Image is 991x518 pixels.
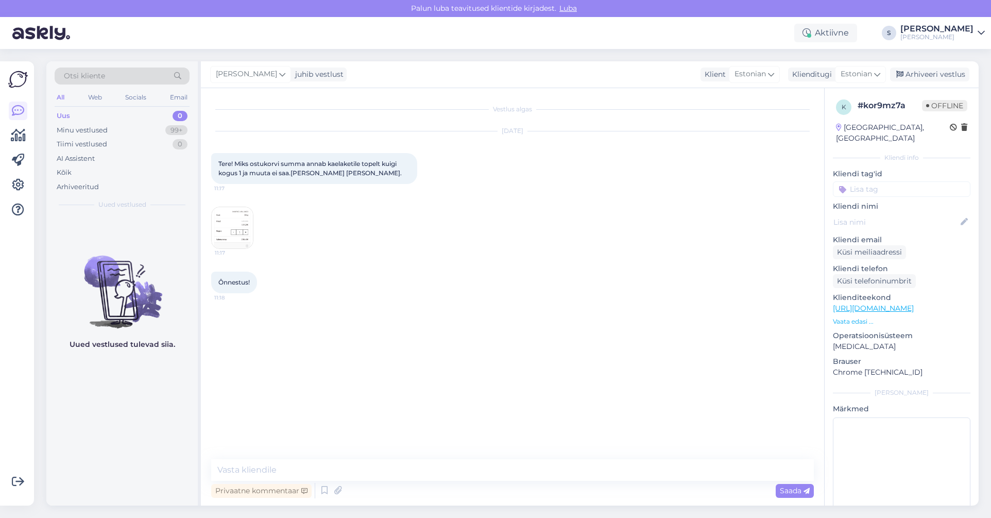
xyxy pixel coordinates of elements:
[165,125,187,136] div: 99+
[833,404,970,414] p: Märkmed
[57,139,107,149] div: Tiimi vestlused
[291,69,344,80] div: juhib vestlust
[833,341,970,352] p: [MEDICAL_DATA]
[57,154,95,164] div: AI Assistent
[900,25,985,41] a: [PERSON_NAME][PERSON_NAME]
[123,91,148,104] div: Socials
[890,68,969,81] div: Arhiveeri vestlus
[64,71,105,81] span: Otsi kliente
[57,182,99,192] div: Arhiveeritud
[900,25,973,33] div: [PERSON_NAME]
[168,91,190,104] div: Email
[833,367,970,378] p: Chrome [TECHNICAL_ID]
[842,103,846,111] span: k
[556,4,580,13] span: Luba
[900,33,973,41] div: [PERSON_NAME]
[216,69,277,80] span: [PERSON_NAME]
[212,207,253,248] img: Attachment
[8,70,28,89] img: Askly Logo
[215,249,253,257] span: 11:17
[86,91,104,104] div: Web
[833,388,970,397] div: [PERSON_NAME]
[214,294,253,302] span: 11:18
[833,153,970,162] div: Kliendi info
[211,484,312,498] div: Privaatne kommentaar
[833,330,970,341] p: Operatsioonisüsteem
[70,339,175,350] p: Uued vestlused tulevad siia.
[833,201,970,212] p: Kliendi nimi
[882,26,896,40] div: S
[833,317,970,326] p: Vaata edasi ...
[833,304,914,313] a: [URL][DOMAIN_NAME]
[833,245,906,259] div: Küsi meiliaadressi
[794,24,857,42] div: Aktiivne
[55,91,66,104] div: All
[734,69,766,80] span: Estonian
[833,181,970,197] input: Lisa tag
[833,216,959,228] input: Lisa nimi
[833,274,916,288] div: Küsi telefoninumbrit
[57,168,72,178] div: Kõik
[218,278,250,286] span: Ônnestus!
[46,237,198,330] img: No chats
[833,169,970,179] p: Kliendi tag'id
[858,99,922,112] div: # kor9mz7a
[173,139,187,149] div: 0
[211,105,814,114] div: Vestlus algas
[214,185,253,192] span: 11:17
[98,200,146,209] span: Uued vestlused
[833,356,970,367] p: Brauser
[833,263,970,274] p: Kliendi telefon
[836,122,950,144] div: [GEOGRAPHIC_DATA], [GEOGRAPHIC_DATA]
[700,69,726,80] div: Klient
[218,160,402,177] span: Tere! Miks ostukorvi summa annab kaelaketile topelt kuigi kogus 1 ja muuta ei saa.[PERSON_NAME] [...
[211,126,814,136] div: [DATE]
[833,292,970,303] p: Klienditeekond
[173,111,187,121] div: 0
[780,486,810,495] span: Saada
[788,69,832,80] div: Klienditugi
[841,69,872,80] span: Estonian
[57,125,108,136] div: Minu vestlused
[833,235,970,245] p: Kliendi email
[57,111,70,121] div: Uus
[922,100,967,111] span: Offline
